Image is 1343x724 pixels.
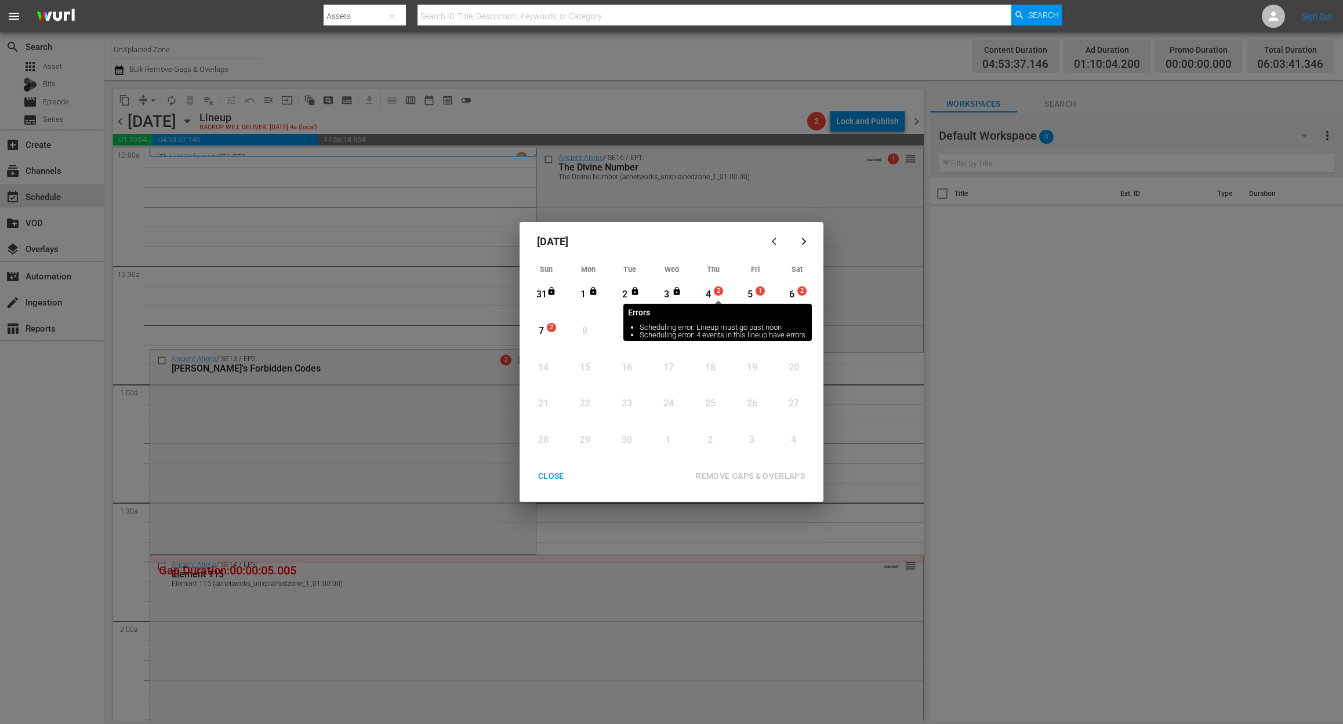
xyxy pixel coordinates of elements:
div: 29 [578,434,592,447]
div: 16 [619,361,634,374]
div: 3 [659,288,674,301]
div: 9 [619,325,634,338]
div: 7 [534,325,549,338]
span: Sun [540,265,553,274]
span: 1 [756,286,764,296]
div: 10 [661,325,676,338]
div: 4 [786,434,801,447]
div: 6 [785,288,799,301]
div: 18 [703,361,717,374]
img: ans4CAIJ8jUAAAAAAAAAAAAAAAAAAAAAAAAgQb4GAAAAAAAAAAAAAAAAAAAAAAAAJMjXAAAAAAAAAAAAAAAAAAAAAAAAgAT5G... [28,3,84,30]
span: menu [7,9,21,23]
div: 31 [534,288,549,301]
span: Wed [665,265,679,274]
div: 28 [536,434,551,447]
span: Thu [707,265,720,274]
div: 19 [745,361,759,374]
div: 8 [578,325,592,338]
span: Mon [581,265,596,274]
div: 17 [661,361,676,374]
span: 2 [547,323,556,332]
div: 15 [578,361,592,374]
div: 25 [703,397,717,410]
div: 2 [618,288,632,301]
div: 1 [661,434,676,447]
div: 27 [786,397,801,410]
div: 20 [786,361,801,374]
div: 24 [661,397,676,410]
span: Tue [623,265,636,274]
span: 2 [798,286,806,296]
button: CLOSE [524,465,578,487]
div: 23 [619,397,634,410]
div: CLOSE [529,469,574,483]
span: 2 [714,286,723,296]
div: 3 [745,434,759,447]
div: 1 [576,288,590,301]
div: 14 [536,361,551,374]
div: 12 [745,325,759,338]
div: [DATE] [525,228,762,256]
div: 13 [786,325,801,338]
div: 21 [536,397,551,410]
div: 2 [703,434,717,447]
div: 30 [619,434,634,447]
span: Sat [792,265,803,274]
span: Fri [751,265,760,274]
div: 4 [701,288,716,301]
div: 5 [743,288,757,301]
div: 11 [703,325,717,338]
div: 22 [578,397,592,410]
div: 26 [745,397,759,410]
span: Search [1028,5,1059,26]
div: Month View [525,261,818,460]
a: Sign Out [1302,12,1332,21]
